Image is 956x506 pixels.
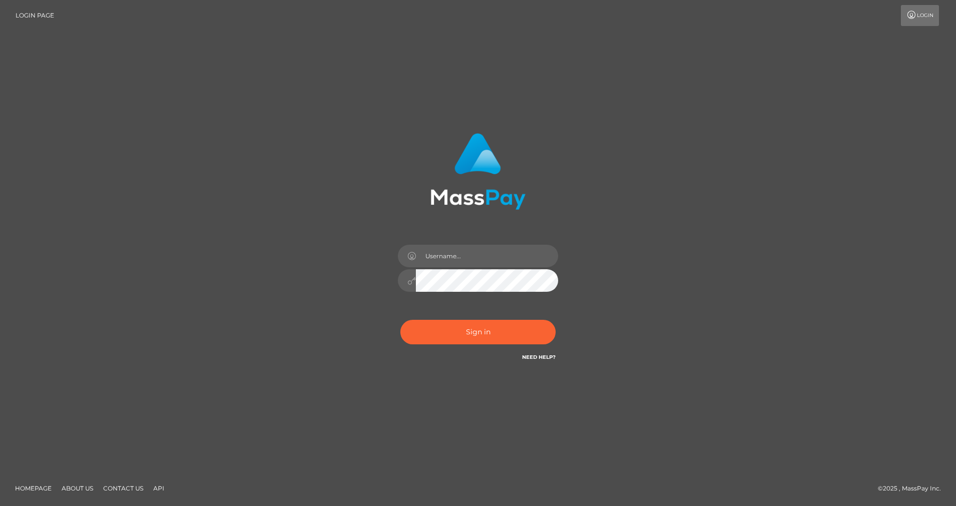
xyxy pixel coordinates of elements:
a: Homepage [11,480,56,496]
a: Contact Us [99,480,147,496]
a: About Us [58,480,97,496]
a: Login Page [16,5,54,26]
input: Username... [416,245,558,267]
a: Need Help? [522,354,556,360]
img: MassPay Login [430,133,526,210]
button: Sign in [400,320,556,344]
div: © 2025 , MassPay Inc. [878,483,948,494]
a: API [149,480,168,496]
a: Login [901,5,939,26]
